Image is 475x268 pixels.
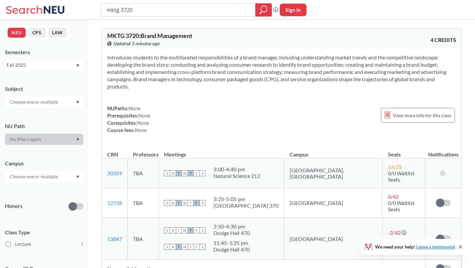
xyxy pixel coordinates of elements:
span: S [164,200,170,206]
button: NEU [8,28,26,38]
div: NUPaths: Prerequisites: Corequisites: Course fees: [107,105,150,134]
input: Choose one or multiple [7,98,62,106]
td: TBA [128,218,159,260]
span: T [176,227,182,233]
span: T [176,244,182,250]
span: None [135,127,147,133]
div: [GEOGRAPHIC_DATA] 370 [213,202,278,209]
div: Semesters [5,49,83,56]
span: T [176,200,182,206]
span: M [170,170,176,176]
td: [GEOGRAPHIC_DATA] [284,218,383,260]
input: Class, professor, course number, "phrase" [106,4,251,16]
span: 16 / 25 [388,164,402,170]
span: M [170,244,176,250]
span: W [182,227,188,233]
div: Fall 2025 [7,61,76,69]
span: S [164,244,170,250]
th: Professors [128,144,159,158]
span: 4 CREDITS [430,36,456,44]
td: [GEOGRAPHIC_DATA] [284,188,383,218]
span: Class Type [5,229,83,236]
span: S [200,227,206,233]
div: Natural Science 212 [213,173,260,179]
button: LAW [48,28,67,38]
td: [GEOGRAPHIC_DATA], [GEOGRAPHIC_DATA] [284,158,383,188]
span: F [194,244,200,250]
div: 3:25 - 5:05 pm [213,196,278,202]
span: None [137,120,149,126]
label: Lecture [6,240,83,249]
span: 0/0 Waitlist Seats [388,170,415,183]
div: NU Path [5,122,83,130]
div: Campus [5,160,83,167]
a: 13847 [107,236,122,242]
div: Dodge Hall 470 [213,230,250,236]
span: T [188,170,194,176]
span: W [182,200,188,206]
span: We need your help! [375,245,455,249]
section: Introduces students to the multifaceted responsibilities of a brand manager, including understand... [107,54,456,90]
div: Dodge Hall 470 [213,246,250,253]
span: 0 / 42 [388,193,399,200]
th: Campus [284,144,383,158]
a: Leave a testimonial [416,244,455,250]
span: S [164,227,170,233]
td: TBA [128,188,159,218]
div: CRN [107,151,118,158]
div: Dropdown arrow [5,171,83,182]
div: 3:00 - 4:40 pm [213,166,260,173]
span: S [200,170,206,176]
span: M [170,227,176,233]
span: T [188,244,194,250]
span: MKTG 3720 : Brand Management [107,32,192,39]
div: Subject [5,85,83,92]
div: 11:45 - 1:25 pm [213,240,250,246]
span: 1 [81,241,83,248]
svg: Dropdown arrow [76,138,79,141]
span: S [200,244,206,250]
span: None [129,105,141,111]
th: Seats [383,144,426,158]
th: Notifications [426,144,461,158]
a: 12726 [107,200,122,206]
span: Updated 3 minutes ago [113,40,160,47]
td: TBA [128,158,159,188]
svg: Dropdown arrow [76,64,79,67]
input: Choose one or multiple [7,173,62,181]
svg: Dropdown arrow [76,101,79,104]
span: 0/0 Waitlist Seats [388,238,415,251]
span: S [200,200,206,206]
span: -2 / 42 [388,229,401,236]
span: T [176,170,182,176]
span: F [194,170,200,176]
span: 0/0 Waitlist Seats [388,200,415,212]
div: Dropdown arrow [5,96,83,108]
span: View more info for this class [393,111,451,119]
th: Meetings [159,144,284,158]
span: S [164,170,170,176]
div: 2:50 - 4:30 pm [213,223,250,230]
div: magnifying glass [255,3,272,17]
span: T [188,227,194,233]
span: T [188,200,194,206]
svg: magnifying glass [260,5,268,15]
div: Dropdown arrow [5,134,83,145]
div: Fall 2025Dropdown arrow [5,60,83,70]
p: Honors [5,202,22,210]
span: F [194,227,200,233]
span: M [170,200,176,206]
button: Sign In [280,4,306,16]
a: 20359 [107,170,122,176]
span: None [139,113,150,118]
svg: Dropdown arrow [76,176,79,178]
span: W [182,244,188,250]
span: W [182,170,188,176]
button: CPS [28,28,46,38]
span: F [194,200,200,206]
